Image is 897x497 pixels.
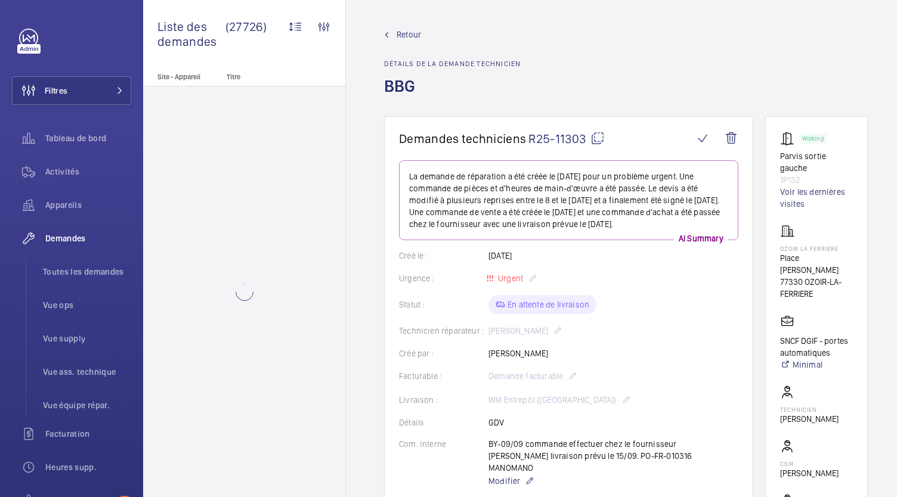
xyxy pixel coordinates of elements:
[384,60,521,68] h2: Détails de la demande technicien
[674,232,728,244] p: AI Summary
[157,19,225,49] span: Liste des demandes
[384,75,521,116] h1: BBG
[43,399,131,411] span: Vue équipe répar.
[43,333,131,344] span: Vue supply
[780,413,839,425] p: [PERSON_NAME]
[45,461,131,473] span: Heures supp.
[780,467,839,479] p: [PERSON_NAME]
[780,335,853,359] p: SNCF DGIF - portes automatiques
[143,73,222,81] p: Site - Appareil
[399,131,526,146] span: Demandes techniciens
[43,366,131,378] span: Vue ass. technique
[780,186,853,210] a: Voir les dernières visites
[227,73,305,81] p: Titre
[43,266,131,278] span: Toutes les demandes
[780,131,799,145] img: automatic_door.svg
[528,131,605,146] span: R25-11303
[780,174,853,186] p: 1P132
[802,136,824,141] p: Working
[43,299,131,311] span: Vue ops
[780,245,853,252] p: OZOIR LA FERRIERE
[45,132,131,144] span: Tableau de bord
[409,170,728,230] p: La demande de réparation a été créée le [DATE] pour un problème urgent. Une commande de pièces et...
[12,76,131,105] button: Filtres
[45,428,131,440] span: Facturation
[488,475,520,487] span: Modifier
[780,252,853,276] p: Place [PERSON_NAME]
[780,150,853,174] p: Parvis sortie gauche
[780,276,853,300] p: 77330 OZOIR-LA-FERRIERE
[780,359,853,371] a: Minimal
[780,460,839,467] p: CSM
[45,166,131,178] span: Activités
[780,406,839,413] p: Technicien
[45,232,131,244] span: Demandes
[397,29,421,41] span: Retour
[45,85,67,97] span: Filtres
[45,199,131,211] span: Appareils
